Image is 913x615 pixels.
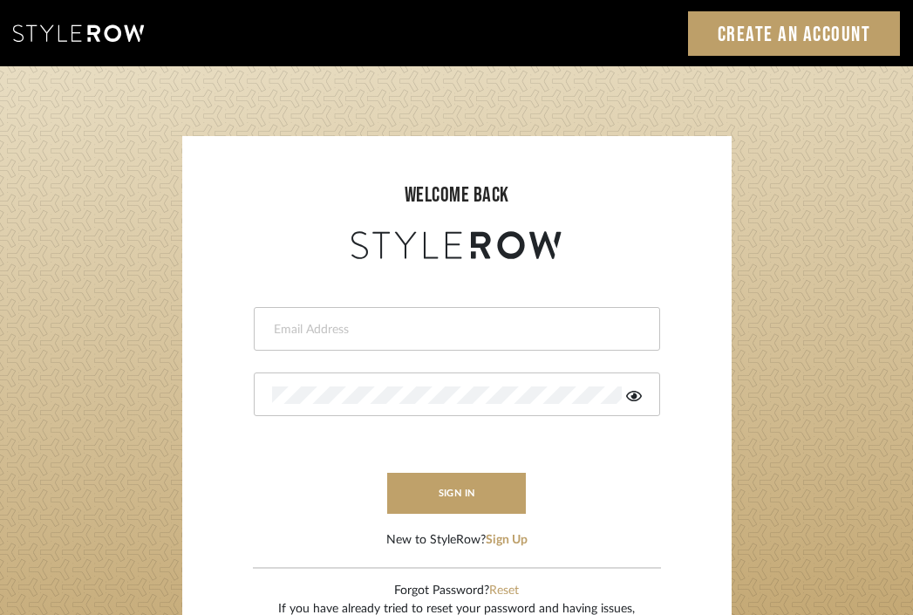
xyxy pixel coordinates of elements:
div: New to StyleRow? [386,531,528,550]
input: Email Address [272,321,637,338]
div: welcome back [200,180,714,211]
a: Create an Account [688,11,901,56]
button: sign in [387,473,527,514]
button: Reset [489,582,519,600]
div: Forgot Password? [278,582,635,600]
button: Sign Up [486,531,528,550]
